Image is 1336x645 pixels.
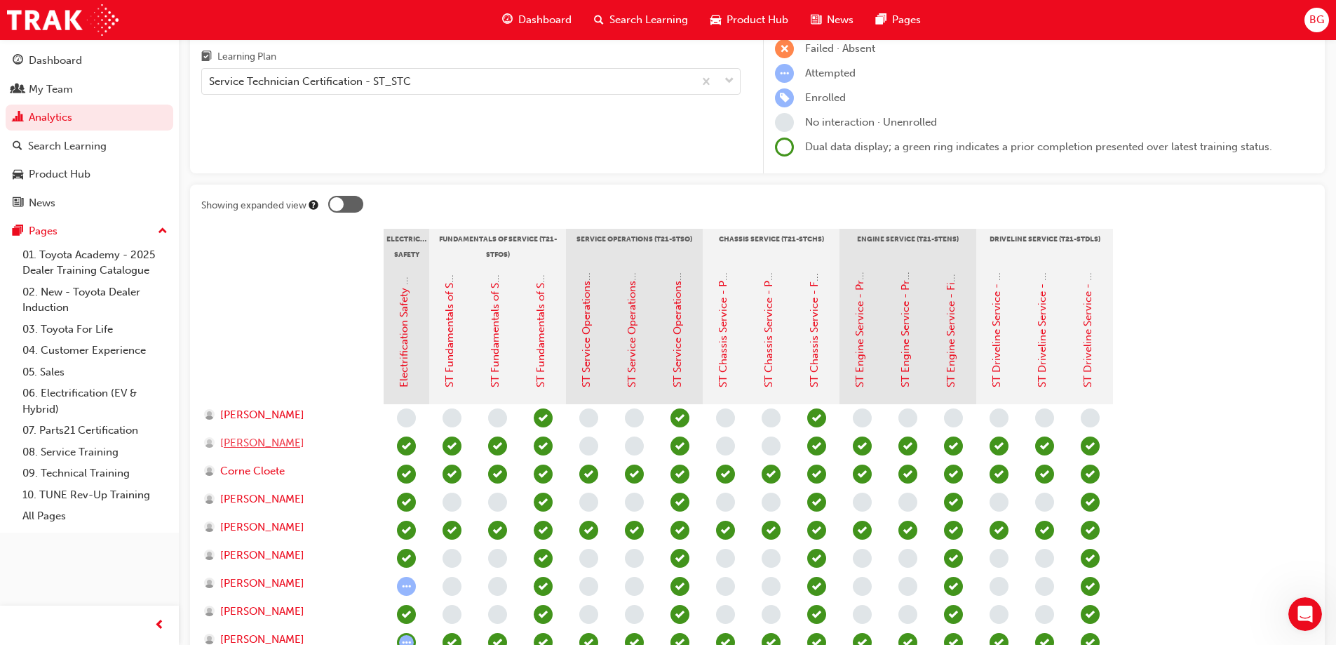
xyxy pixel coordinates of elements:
span: learningRecordVerb_COMPLETE-icon [397,437,416,456]
span: learningRecordVerb_COMPLETE-icon [944,549,963,568]
span: [PERSON_NAME] [220,576,304,592]
span: learningRecordVerb_COMPLETE-icon [990,465,1008,484]
span: Home [31,473,62,483]
span: learningRecordVerb_PASS-icon [397,605,416,624]
a: ST Driveline Service - Pre-Course Assessment [1036,165,1048,387]
a: News [6,190,173,216]
a: ST Engine Service - Pre-Course Assessment [899,175,912,387]
span: learningRecordVerb_NONE-icon [853,493,872,512]
a: Electrification Safety Module [398,248,410,387]
span: learningRecordVerb_COMPLETE-icon [670,437,689,456]
a: ST Service Operations - Pre-Read [580,225,593,387]
span: learningRecordVerb_COMPLETE-icon [1081,493,1100,512]
span: learningRecordVerb_COMPLETE-icon [1035,521,1054,540]
a: search-iconSearch Learning [583,6,699,34]
div: Learning Plan [217,50,276,64]
span: learningRecordVerb_COMPLETE-icon [670,493,689,512]
span: Product Hub [727,12,788,28]
span: learningRecordVerb_COMPLETE-icon [853,465,872,484]
span: learningRecordVerb_NONE-icon [1035,577,1054,596]
span: learningRecordVerb_COMPLETE-icon [807,521,826,540]
span: learningRecordVerb_COMPLETE-icon [534,465,553,484]
span: learningRecordVerb_NONE-icon [990,549,1008,568]
button: Pages [6,218,173,244]
a: ST Engine Service - Pre-Read [853,245,866,387]
div: Profile image for TrakReporting issueAlso [PERSON_NAME] is showing he has attempted the same modu... [15,186,266,253]
span: learningRecordVerb_COMPLETE-icon [944,465,963,484]
span: guage-icon [13,55,23,67]
div: Product Hub [29,166,90,182]
div: Driveline Service (T21-STDLS) [976,229,1113,264]
span: learningRecordVerb_NONE-icon [853,577,872,596]
div: Electrical Safety Certification [384,229,429,264]
span: learningRecordVerb_PASS-icon [397,549,416,568]
span: learningRecordVerb_COMPLETE-icon [898,465,917,484]
a: 02. New - Toyota Dealer Induction [17,281,173,319]
a: pages-iconPages [865,6,932,34]
div: Reporting issue#5105 • In progress [15,290,266,331]
span: learningRecordVerb_NONE-icon [762,549,781,568]
span: learningRecordVerb_COMPLETE-icon [807,408,826,427]
span: learningRecordVerb_COMPLETE-icon [534,408,553,427]
span: learningRecordVerb_COMPLETE-icon [853,521,872,540]
span: Pages [892,12,921,28]
a: Product Hub [6,161,173,187]
span: up-icon [158,222,168,241]
span: learningRecordVerb_NONE-icon [853,408,872,427]
span: learningRecordVerb_NONE-icon [990,577,1008,596]
button: Tickets [187,438,281,494]
a: [PERSON_NAME] [204,407,370,423]
span: learningRecordVerb_NONE-icon [443,493,461,512]
a: All Pages [17,505,173,527]
div: My Team [29,81,73,98]
span: prev-icon [154,617,165,634]
span: learningRecordVerb_COMPLETE-icon [1081,437,1100,456]
iframe: Intercom live chat [1288,597,1322,631]
span: learningRecordVerb_NONE-icon [898,549,917,568]
span: learningRecordVerb_NONE-icon [1035,408,1054,427]
span: learningRecordVerb_NONE-icon [990,408,1008,427]
span: learningRecordVerb_NONE-icon [762,577,781,596]
span: learningRecordVerb_COMPLETE-icon [807,605,826,624]
span: learningRecordVerb_NONE-icon [762,605,781,624]
span: learningRecordVerb_COMPLETE-icon [762,465,781,484]
span: learningRecordVerb_COMPLETE-icon [898,521,917,540]
div: • 34m ago [86,227,135,241]
span: learningRecordVerb_NONE-icon [625,437,644,456]
span: learningRecordVerb_NONE-icon [625,493,644,512]
span: News [827,12,853,28]
a: ST Chassis Service - Pre-Course Assessment [762,171,775,387]
span: learningRecordVerb_NONE-icon [625,577,644,596]
span: learningRecordVerb_NONE-icon [898,408,917,427]
div: Service Operations (T21-STSO) [566,229,703,264]
span: chart-icon [13,112,23,124]
div: Recent messageProfile image for TrakReporting issueAlso [PERSON_NAME] is showing he has attempted... [14,165,266,253]
span: search-icon [594,11,604,29]
span: learningRecordVerb_COMPLETE-icon [1081,605,1100,624]
span: learningRecordVerb_COMPLETE-icon [944,521,963,540]
a: Dashboard [6,48,173,74]
span: pages-icon [876,11,886,29]
span: learningRecordVerb_NONE-icon [716,577,735,596]
a: ST Driveline Service - Pre-Read [990,235,1003,387]
span: learningRecordVerb_NONE-icon [443,605,461,624]
span: learningRecordVerb_COMPLETE-icon [670,408,689,427]
div: Chassis Service (T21-STCHS) [703,229,839,264]
span: down-icon [724,72,734,91]
img: Trak [7,4,119,36]
div: Reporting issue [62,295,235,310]
span: learningRecordVerb_COMPLETE-icon [898,437,917,456]
span: Corne Cloete [220,463,285,479]
span: learningRecordVerb_NONE-icon [1035,605,1054,624]
span: learningRecordVerb_NONE-icon [488,493,507,512]
a: 05. Sales [17,361,173,383]
span: pages-icon [13,225,23,238]
div: Fundamentals of Service (T21-STFOS) [429,229,566,264]
div: Pages [29,223,58,239]
span: learningRecordVerb_NONE-icon [775,113,794,132]
a: car-iconProduct Hub [699,6,799,34]
span: learningRecordVerb_COMPLETE-icon [488,437,507,456]
span: learningRecordVerb_COMPLETE-icon [625,521,644,540]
